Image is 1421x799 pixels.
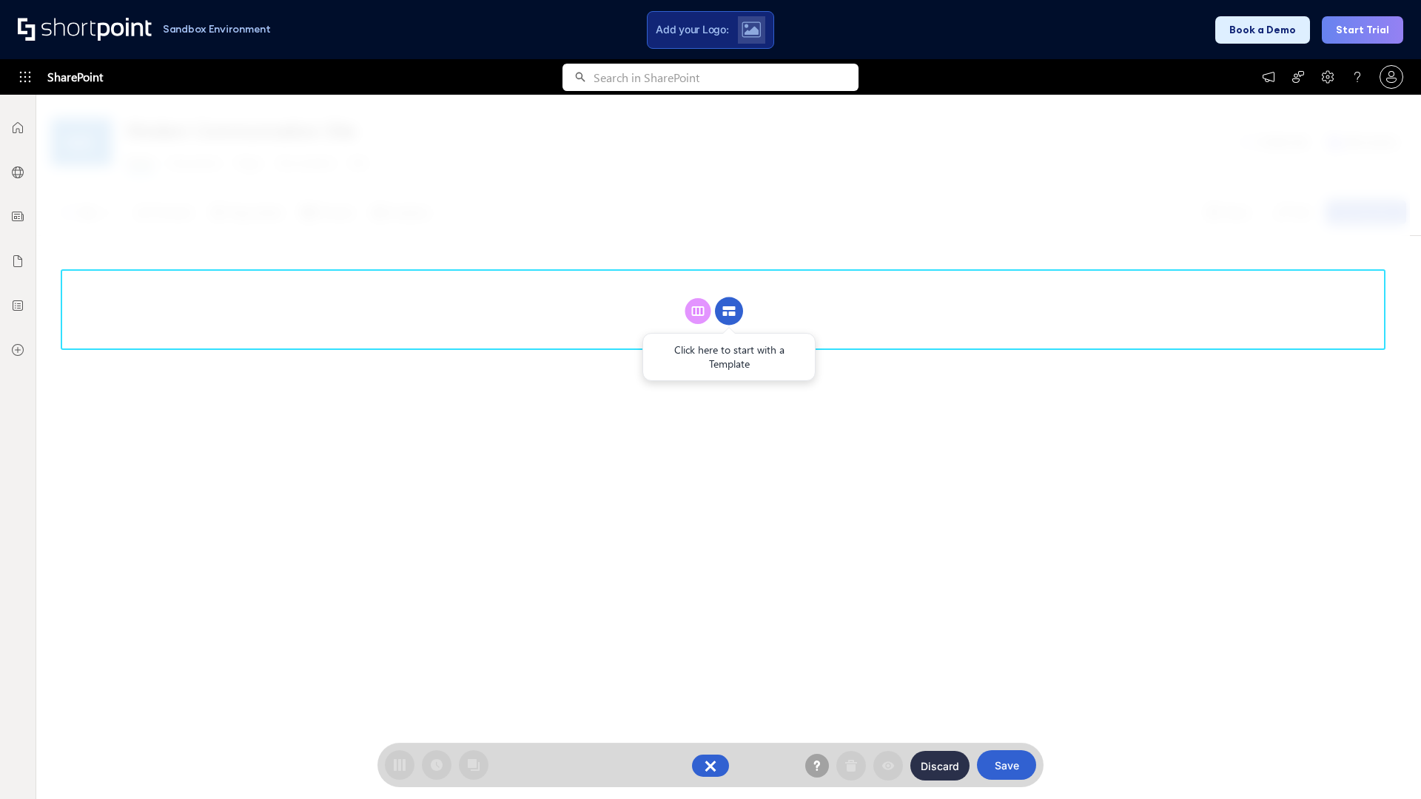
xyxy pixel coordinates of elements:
[1215,16,1310,44] button: Book a Demo
[163,25,271,33] h1: Sandbox Environment
[910,751,970,781] button: Discard
[1322,16,1403,44] button: Start Trial
[977,750,1036,780] button: Save
[47,59,103,95] span: SharePoint
[742,21,761,38] img: Upload logo
[594,64,859,91] input: Search in SharePoint
[1347,728,1421,799] iframe: Chat Widget
[656,23,728,36] span: Add your Logo:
